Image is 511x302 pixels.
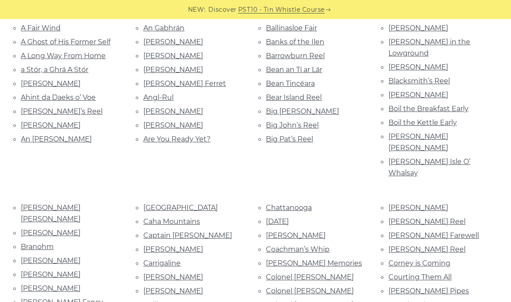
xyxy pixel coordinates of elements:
[238,5,325,15] a: PST10 - Tin Whistle Course
[21,93,96,102] a: Ahint da Daeks o’ Voe
[21,79,81,88] a: [PERSON_NAME]
[388,91,448,99] a: [PERSON_NAME]
[143,24,184,32] a: An Gabhrán
[388,259,450,267] a: Corney is Coming
[143,121,203,129] a: [PERSON_NAME]
[143,204,218,212] a: [GEOGRAPHIC_DATA]
[21,270,81,279] a: [PERSON_NAME]
[266,217,289,226] a: [DATE]
[143,287,203,295] a: [PERSON_NAME]
[388,245,466,253] a: [PERSON_NAME] Reel
[388,132,448,152] a: [PERSON_NAME] [PERSON_NAME]
[266,24,317,32] a: Ballinasloe Fair
[143,66,203,74] a: [PERSON_NAME]
[143,259,181,267] a: Carrigaline
[388,77,450,85] a: Blacksmith’s Reel
[266,287,354,295] a: Colonel [PERSON_NAME]
[143,52,203,60] a: [PERSON_NAME]
[188,5,206,15] span: NEW:
[21,135,92,143] a: An [PERSON_NAME]
[388,231,479,240] a: [PERSON_NAME] Farewell
[266,79,315,88] a: Bean Tincéara
[266,204,312,212] a: Chattanooga
[266,245,330,253] a: Coachman’s Whip
[21,24,61,32] a: A Fair Wind
[388,217,466,226] a: [PERSON_NAME] Reel
[21,107,103,115] a: [PERSON_NAME]’s Reel
[208,5,237,15] span: Discover
[388,63,448,71] a: [PERSON_NAME]
[21,121,81,129] a: [PERSON_NAME]
[143,273,203,281] a: [PERSON_NAME]
[266,38,324,46] a: Banks of the Ilen
[388,158,470,177] a: [PERSON_NAME] Isle O’ Whalsay
[266,273,354,281] a: Colonel [PERSON_NAME]
[143,135,210,143] a: Are You Ready Yet?
[21,284,81,292] a: [PERSON_NAME]
[143,38,203,46] a: [PERSON_NAME]
[21,204,81,223] a: [PERSON_NAME] [PERSON_NAME]
[21,243,54,251] a: Branohm
[143,231,232,240] a: Captain [PERSON_NAME]
[143,245,203,253] a: [PERSON_NAME]
[388,105,469,113] a: Boil the Breakfast Early
[266,135,313,143] a: Big Pat’s Reel
[21,52,106,60] a: A Long Way From Home
[388,24,448,32] a: [PERSON_NAME]
[143,107,203,115] a: [PERSON_NAME]
[143,217,200,226] a: Caha Mountains
[266,121,319,129] a: Big John’s Reel
[21,38,110,46] a: A Ghost of His Former Self
[21,66,88,74] a: a Stór, a Ghrá A Stór
[266,107,339,115] a: Big [PERSON_NAME]
[388,287,469,295] a: [PERSON_NAME] Pipes
[388,38,470,57] a: [PERSON_NAME] in the Lowground
[266,93,322,102] a: Bear Island Reel
[266,231,326,240] a: [PERSON_NAME]
[266,259,362,267] a: [PERSON_NAME] Memories
[21,229,81,237] a: [PERSON_NAME]
[388,273,452,281] a: Courting Them All
[388,204,448,212] a: [PERSON_NAME]
[266,52,325,60] a: Barrowburn Reel
[266,66,322,74] a: Bean an Tí ar Lár
[21,256,81,265] a: [PERSON_NAME]
[388,118,457,127] a: Boil the Kettle Early
[143,79,226,88] a: [PERSON_NAME] Ferret
[143,93,174,102] a: Angl-Rul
